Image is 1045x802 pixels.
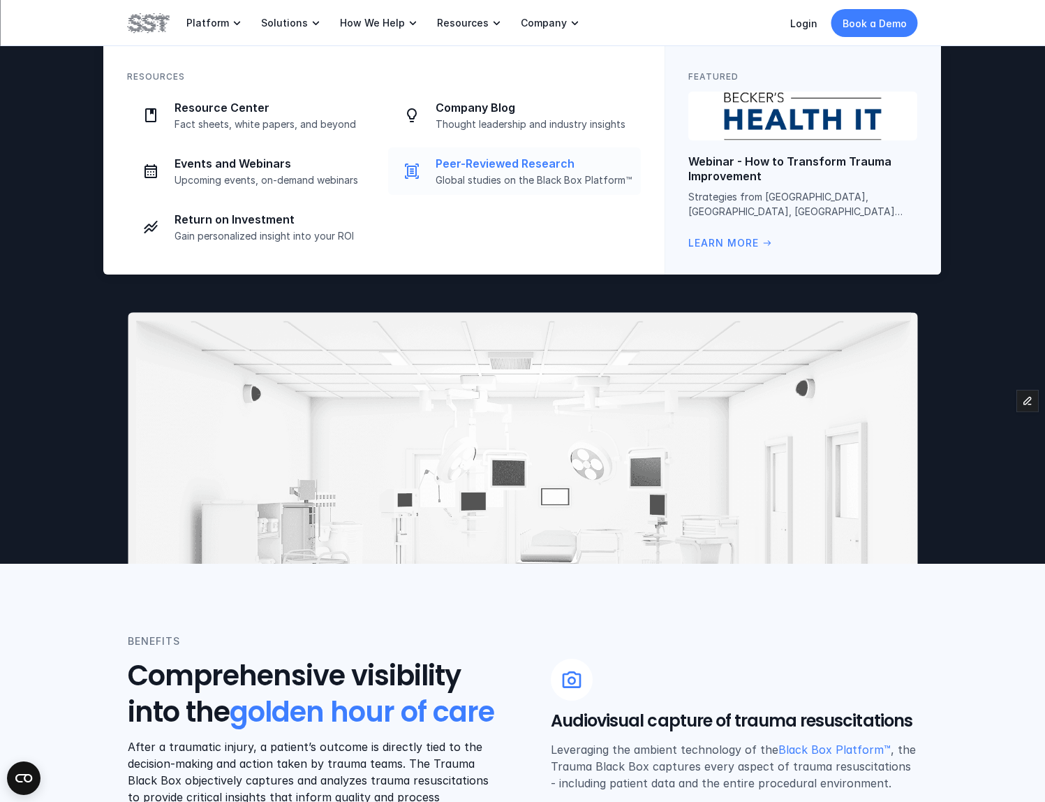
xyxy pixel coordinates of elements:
[261,17,308,29] p: Solutions
[403,163,420,180] img: Journal icon
[688,92,917,140] img: Becker's logo
[843,16,907,31] p: Book a Demo
[551,741,918,791] p: Leveraging the ambient technology of the , the Trauma Black Box captures every aspect of trauma r...
[688,189,917,219] p: Strategies from [GEOGRAPHIC_DATA], [GEOGRAPHIC_DATA], [GEOGRAPHIC_DATA][US_STATE], and [GEOGRAPHI...
[688,235,759,251] p: Learn More
[230,692,494,731] span: golden hour of care
[175,174,371,187] p: Upcoming events, on-demand webinars
[403,107,420,124] img: Lightbulb icon
[436,118,632,131] p: Thought leadership and industry insights
[688,154,917,184] p: Webinar - How to Transform Trauma Improvement
[128,657,495,730] h3: Comprehensive visibility into the
[127,203,380,251] a: Investment iconReturn on InvestmentGain personalized insight into your ROI
[128,11,170,35] img: SST logo
[175,230,371,242] p: Gain personalized insight into your ROI
[688,70,739,83] p: Featured
[688,92,917,251] a: Becker's logoWebinar - How to Transform Trauma ImprovementStrategies from [GEOGRAPHIC_DATA], [GEO...
[7,761,40,795] button: Open CMP widget
[831,9,918,37] a: Book a Demo
[186,17,229,29] p: Platform
[127,70,185,83] p: Resources
[128,312,918,663] img: Cartoon depiction of a trauma bay
[778,742,891,756] a: Black Box Platform™
[762,238,773,249] span: arrow_right_alt
[388,147,641,195] a: Journal iconPeer-Reviewed ResearchGlobal studies on the Black Box Platform™
[1017,391,1038,411] button: Edit Framer Content
[436,156,632,171] p: Peer-Reviewed Research
[436,174,632,187] p: Global studies on the Black Box Platform™
[340,17,405,29] p: How We Help
[790,17,817,29] a: Login
[175,212,371,227] p: Return on Investment
[127,147,380,195] a: Calendar iconEvents and WebinarsUpcoming events, on-demand webinars
[175,118,371,131] p: Fact sheets, white papers, and beyond
[551,709,918,733] h5: Audiovisual capture of trauma resuscitations
[436,101,632,115] p: Company Blog
[127,92,380,139] a: Paper iconResource CenterFact sheets, white papers, and beyond
[128,634,180,649] p: BENEFITS
[142,163,159,180] img: Calendar icon
[437,17,489,29] p: Resources
[175,101,371,115] p: Resource Center
[142,219,159,235] img: Investment icon
[521,17,567,29] p: Company
[388,92,641,139] a: Lightbulb iconCompany BlogThought leadership and industry insights
[175,156,371,171] p: Events and Webinars
[142,107,159,124] img: Paper icon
